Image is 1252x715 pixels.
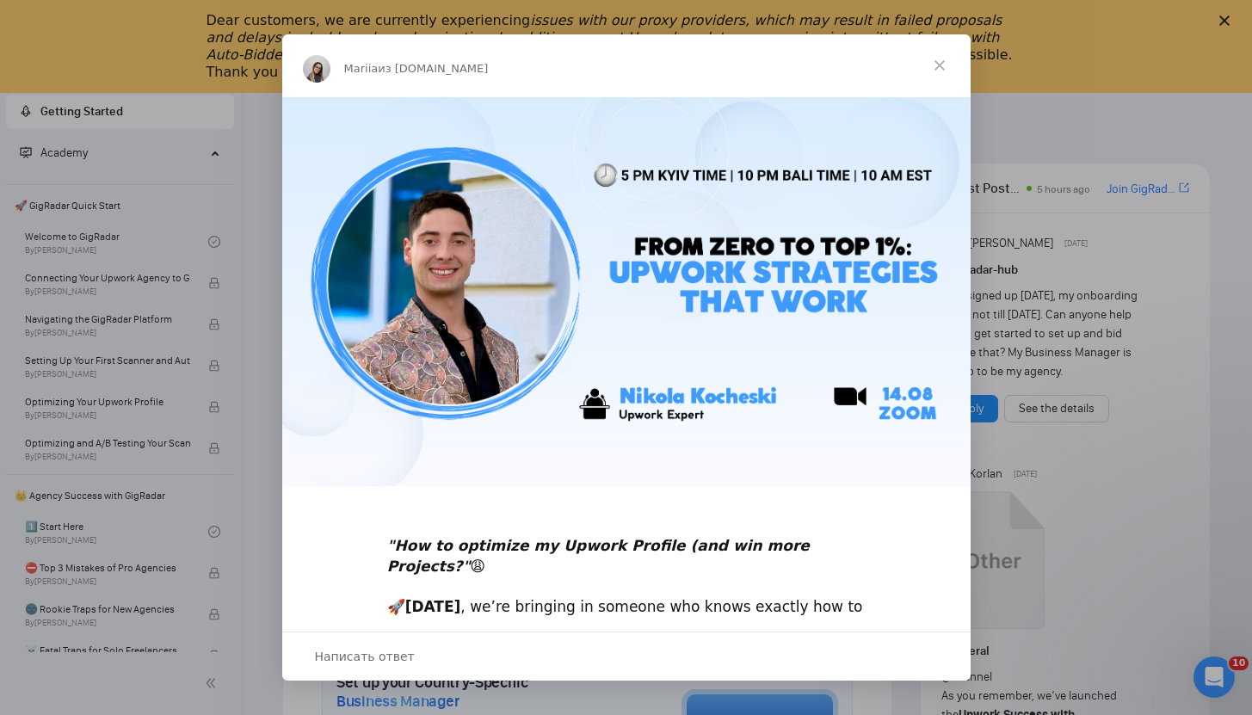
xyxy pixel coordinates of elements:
[378,62,488,75] span: из [DOMAIN_NAME]
[344,62,379,75] span: Mariia
[405,598,461,615] b: [DATE]
[1219,15,1237,26] div: Закрыть
[909,34,971,96] span: Закрыть
[207,12,1002,63] i: issues with our proxy providers, which may result in failed proposals and delays in dashboard syn...
[207,12,1019,81] div: Dear customers, we are currently experiencing . Our team is actively working to resolve the probl...
[387,515,866,659] div: 🚀 , we’re bringing in someone who knows exactly how to turn into - and has done it at the highest...
[315,645,415,668] span: Написать ответ
[303,55,330,83] img: Profile image for Mariia
[282,632,971,681] div: Открыть разговор и ответить
[387,537,810,575] b: 😩
[387,537,810,575] i: "How to optimize my Upwork Profile (and win more Projects?"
